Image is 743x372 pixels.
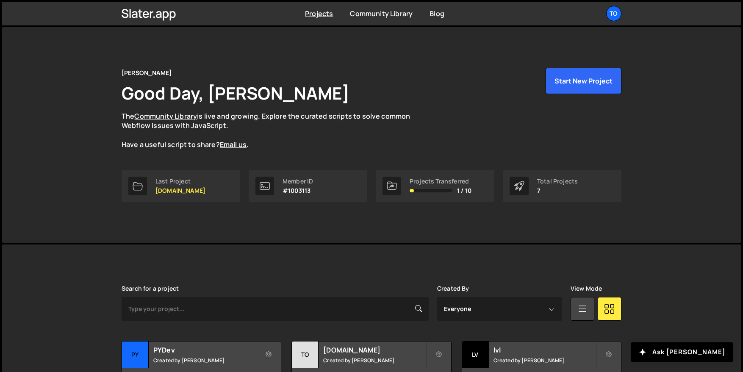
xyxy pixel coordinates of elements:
[437,285,469,292] label: Created By
[457,187,471,194] span: 1 / 10
[571,285,602,292] label: View Mode
[305,9,333,18] a: Projects
[462,341,489,368] div: lv
[122,285,179,292] label: Search for a project
[283,178,313,185] div: Member ID
[493,357,596,364] small: Created by [PERSON_NAME]
[323,357,425,364] small: Created by [PERSON_NAME]
[537,187,578,194] p: 7
[122,81,349,105] h1: Good Day, [PERSON_NAME]
[155,178,205,185] div: Last Project
[323,345,425,355] h2: [DOMAIN_NAME]
[430,9,444,18] a: Blog
[493,345,596,355] h2: lvl
[122,170,240,202] a: Last Project [DOMAIN_NAME]
[122,297,429,321] input: Type your project...
[546,68,621,94] button: Start New Project
[410,178,471,185] div: Projects Transferred
[537,178,578,185] div: Total Projects
[292,341,319,368] div: to
[606,6,621,21] a: To
[122,68,172,78] div: [PERSON_NAME]
[283,187,313,194] p: #1003113
[153,345,255,355] h2: PYDev
[122,341,149,368] div: PY
[122,111,427,150] p: The is live and growing. Explore the curated scripts to solve common Webflow issues with JavaScri...
[155,187,205,194] p: [DOMAIN_NAME]
[153,357,255,364] small: Created by [PERSON_NAME]
[631,342,733,362] button: Ask [PERSON_NAME]
[220,140,247,149] a: Email us
[350,9,413,18] a: Community Library
[134,111,197,121] a: Community Library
